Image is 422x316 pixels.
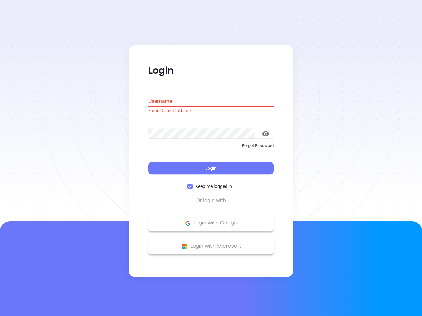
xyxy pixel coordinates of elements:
button: toggle password visibility [258,126,274,142]
p: Login [148,65,274,77]
span: Or login with [193,197,229,205]
button: Google Logo Login with Google [148,215,274,231]
p: Forgot Password [148,143,274,149]
span: Keep me logged in [193,183,235,190]
a: Forgot Password [148,143,274,154]
p: Login with Google [152,218,270,228]
p: Email Cannot be blank [148,108,274,114]
img: Google Logo [184,219,192,227]
span: Login [205,166,217,171]
button: Login [148,162,274,175]
button: Microsoft Logo Login with Microsoft [148,238,274,254]
p: Login with Microsoft [152,241,270,251]
img: Microsoft Logo [181,242,189,250]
